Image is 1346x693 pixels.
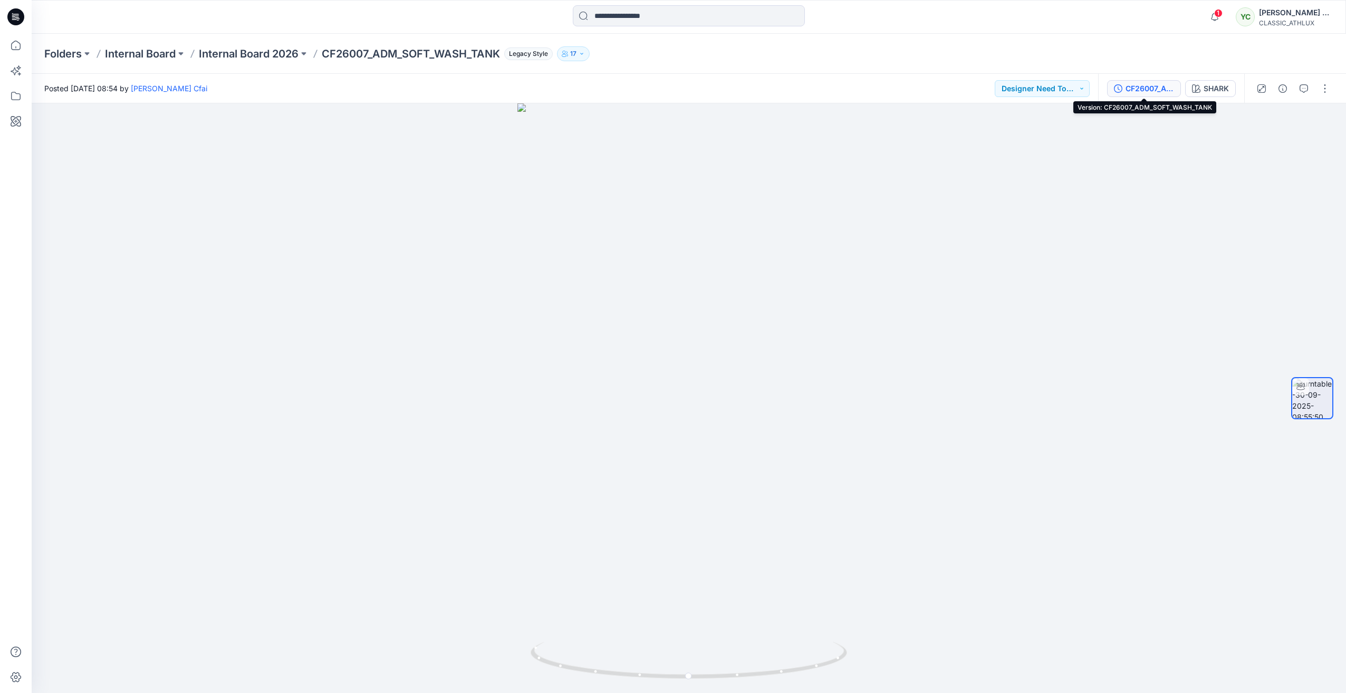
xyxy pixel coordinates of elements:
p: 17 [570,48,576,60]
img: turntable-30-09-2025-08:55:50 [1292,378,1332,418]
a: Internal Board 2026 [199,46,299,61]
div: [PERSON_NAME] Cfai [1259,6,1333,19]
a: Internal Board [105,46,176,61]
div: YC [1236,7,1255,26]
button: 17 [557,46,590,61]
span: Legacy Style [504,47,553,60]
button: Details [1274,80,1291,97]
a: [PERSON_NAME] Cfai [131,84,207,93]
button: SHARK [1185,80,1236,97]
div: SHARK [1204,83,1229,94]
span: 1 [1214,9,1223,17]
button: Legacy Style [500,46,553,61]
div: CLASSIC_ATHLUX [1259,19,1333,27]
p: CF26007_ADM_SOFT_WASH_TANK [322,46,500,61]
span: Posted [DATE] 08:54 by [44,83,207,94]
button: CF26007_ADM_SOFT_WASH_TANK [1107,80,1181,97]
a: Folders [44,46,82,61]
div: CF26007_ADM_SOFT_WASH_TANK [1126,83,1174,94]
